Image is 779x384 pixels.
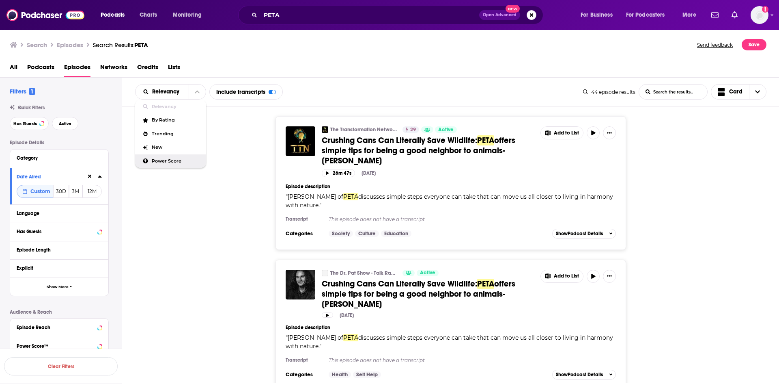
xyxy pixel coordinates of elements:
h4: Episode description [286,325,616,330]
a: Search Results:PETA [93,41,148,49]
span: Show Podcast Details [556,231,603,236]
button: 26m 47s [322,169,355,177]
button: Episode Reach [17,322,102,332]
button: open menu [677,9,706,22]
button: 12M [82,185,102,198]
span: Show Podcast Details [556,372,603,377]
a: Show notifications dropdown [728,8,741,22]
span: Power Score [152,159,200,163]
button: ShowPodcast Details [552,229,616,239]
span: 29 [410,126,416,134]
input: Search podcasts, credits, & more... [260,9,479,22]
button: Choose View [711,84,767,100]
button: open menu [167,9,212,22]
a: Culture [355,230,379,237]
span: Podcasts [101,9,125,21]
div: Search Results: [93,41,148,49]
button: Send feedback [695,39,735,50]
a: Active [435,126,457,133]
p: Episode Details [10,140,109,145]
span: PETA [343,334,358,341]
span: PETA [343,193,358,200]
div: Explicit [17,265,97,271]
button: Show More [10,278,108,296]
button: open menu [575,9,623,22]
button: Has Guests [10,117,49,130]
span: New [152,145,200,150]
button: Has Guests [17,226,102,236]
button: ShowPodcast Details [552,370,616,380]
a: Society [329,230,353,237]
span: Monitoring [173,9,202,21]
a: All [10,61,17,77]
span: discusses simple steps everyone can take that can move us all closer to living in harmony with na... [286,193,613,209]
div: Episode Reach [17,325,95,330]
button: Save [742,39,766,50]
span: Open Advanced [483,13,516,17]
button: Category [17,153,102,163]
span: 1 [29,88,35,95]
button: Show More Button [541,270,583,282]
img: Crushing Cans Can Literally Save Wildlife: PETA offers simple tips for being a good neighbor to a... [286,126,315,156]
button: Show More Button [541,127,583,139]
a: Podcasts [27,61,54,77]
span: Add to List [554,130,579,136]
span: PETA [134,41,148,49]
div: Include transcripts [209,84,283,100]
img: Podchaser - Follow, Share and Rate Podcasts [6,7,84,23]
span: Active [59,121,71,126]
div: Search podcasts, credits, & more... [246,6,551,24]
button: Open AdvancedNew [479,10,520,20]
span: Relevancy [152,104,200,109]
a: Self Help [353,371,381,378]
a: Credits [137,61,158,77]
span: Has Guests [13,121,37,126]
button: open menu [621,9,677,22]
button: Show More Button [603,126,616,139]
span: [PERSON_NAME] of [288,193,343,200]
a: Networks [100,61,127,77]
div: Category [17,155,97,161]
a: Active [417,270,439,276]
img: The Transformation Network™ [322,126,328,133]
span: Add to List [554,273,579,279]
a: The Dr. Pat Show - Talk Radio to Thrive By! [330,270,397,276]
button: Show More Button [603,270,616,283]
span: Logged in as WesBurdett [751,6,768,24]
button: Show profile menu [751,6,768,24]
button: close menu [189,85,206,99]
button: Explicit [17,263,102,273]
span: Active [420,269,435,277]
div: Episode Length [17,247,97,253]
h3: Search [27,41,47,49]
span: Crushing Cans Can Literally Save Wildlife: [322,279,477,289]
button: 30D [53,185,69,198]
span: Card [729,89,742,95]
span: Custom [30,188,50,194]
span: offers simple tips for being a good neighbor to animals-[PERSON_NAME] [322,279,515,309]
svg: Add a profile image [762,6,768,13]
span: For Podcasters [626,9,665,21]
span: Crushing Cans Can Literally Save Wildlife: [322,135,477,145]
div: Power Score™ [17,343,95,349]
button: Language [17,208,102,218]
span: Show More [47,285,69,289]
span: " " [286,193,613,209]
span: Trending [152,132,200,136]
span: Charts [140,9,157,21]
span: offers simple tips for being a good neighbor to animals-[PERSON_NAME] [322,135,515,166]
a: The Transformation Network™ [330,126,397,133]
button: 3M [69,185,83,198]
img: Crushing Cans Can Literally Save Wildlife: PETA offers simple tips for being a good neighbor to a... [286,270,315,299]
span: More [682,9,696,21]
a: Charts [134,9,162,22]
button: Episode Length [17,245,102,255]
